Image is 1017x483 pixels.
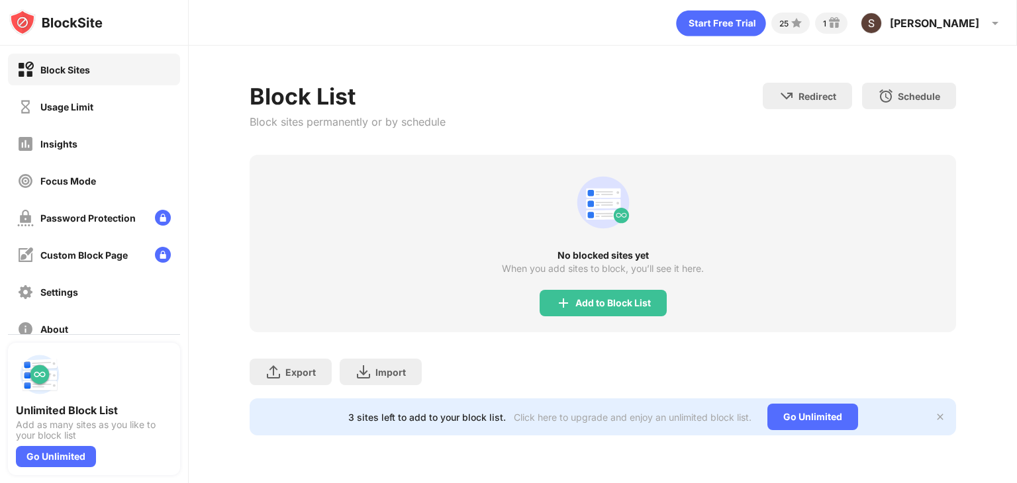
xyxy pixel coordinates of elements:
[17,247,34,263] img: customize-block-page-off.svg
[17,321,34,337] img: about-off.svg
[17,136,34,152] img: insights-off.svg
[40,101,93,112] div: Usage Limit
[935,412,945,422] img: x-button.svg
[898,91,940,102] div: Schedule
[250,83,446,110] div: Block List
[823,19,826,28] div: 1
[17,173,34,189] img: focus-off.svg
[789,15,804,31] img: points-small.svg
[890,17,979,30] div: [PERSON_NAME]
[40,249,128,261] div: Custom Block Page
[40,212,136,224] div: Password Protection
[40,286,78,298] div: Settings
[40,175,96,187] div: Focus Mode
[17,210,34,226] img: password-protection-off.svg
[767,404,858,430] div: Go Unlimited
[779,19,789,28] div: 25
[285,367,316,378] div: Export
[17,99,34,115] img: time-usage-off.svg
[9,9,103,36] img: logo-blocksite.svg
[348,412,506,423] div: 3 sites left to add to your block list.
[575,298,651,308] div: Add to Block List
[40,324,68,335] div: About
[155,210,171,226] img: lock-menu.svg
[17,284,34,300] img: settings-off.svg
[16,446,96,467] div: Go Unlimited
[16,351,64,398] img: push-block-list.svg
[250,250,956,261] div: No blocked sites yet
[799,91,836,102] div: Redirect
[40,64,90,75] div: Block Sites
[16,419,172,441] div: Add as many sites as you like to your block list
[40,138,77,150] div: Insights
[826,15,842,31] img: reward-small.svg
[375,367,406,378] div: Import
[571,171,635,234] div: animation
[861,13,882,34] img: ACg8ocJQvlJ8N8Yw4jSSo10hmKjAt2W7zXjDdqbzOXVuOPqrpUJ_RA=s96-c
[250,115,446,128] div: Block sites permanently or by schedule
[17,62,34,78] img: block-on.svg
[155,247,171,263] img: lock-menu.svg
[502,263,704,274] div: When you add sites to block, you’ll see it here.
[16,404,172,417] div: Unlimited Block List
[514,412,751,423] div: Click here to upgrade and enjoy an unlimited block list.
[676,10,766,36] div: animation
